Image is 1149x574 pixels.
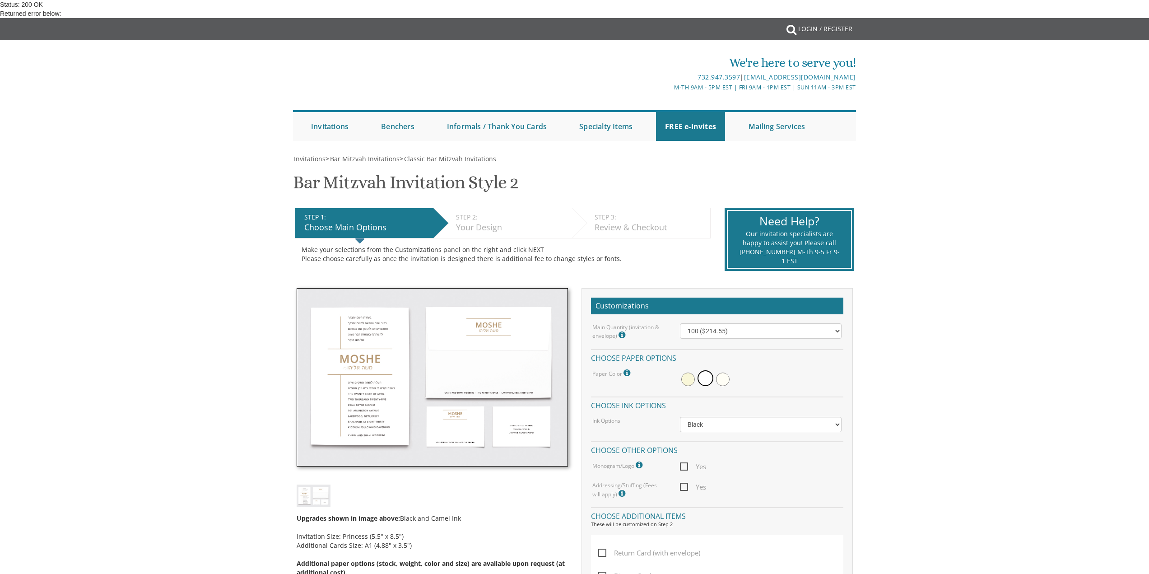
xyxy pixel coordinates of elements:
[680,461,706,472] span: Yes
[592,417,620,425] label: Ink Options
[656,112,725,141] a: FREE e-Invites
[481,54,856,72] div: We're here to serve you!
[293,154,326,163] a: Invitations
[595,213,706,222] div: STEP 3:
[404,154,496,163] span: Classic Bar Mitzvah Invitations
[592,323,666,340] label: Main Quantity (invitation & envelope)
[302,245,704,263] div: Make your selections from the Customizations panel on the right and click NEXT Please choose care...
[297,514,400,523] span: Upgrades shown in image above:
[297,288,568,467] img: bminv-thumb-2.jpg
[591,441,843,457] h4: Choose other options
[794,18,857,40] a: Login / Register
[326,154,400,163] span: >
[481,72,856,83] div: |
[591,397,843,412] h4: Choose ink options
[400,154,496,163] span: >
[698,73,740,81] a: 732.947.3597
[744,73,856,81] a: [EMAIL_ADDRESS][DOMAIN_NAME]
[591,507,843,523] h4: Choose additional items
[740,112,814,141] a: Mailing Services
[595,222,706,233] div: Review & Checkout
[438,112,556,141] a: Informals / Thank You Cards
[293,173,518,199] h1: Bar Mitzvah Invitation Style 2
[403,154,496,163] a: Classic Bar Mitzvah Invitations
[330,154,400,163] span: Bar Mitzvah Invitations
[372,112,423,141] a: Benchers
[297,485,330,507] img: bminv-thumb-2.jpg
[591,521,843,528] div: These will be customized on Step 2
[456,222,568,233] div: Your Design
[570,112,642,141] a: Specialty Items
[592,461,645,470] label: Monogram/Logo
[680,481,706,493] span: Yes
[304,222,429,233] div: Choose Main Options
[456,213,568,222] div: STEP 2:
[591,349,843,365] h4: Choose paper options
[592,369,633,378] label: Paper Color
[739,213,840,229] div: Need Help?
[591,298,843,315] h2: Customizations
[304,213,429,222] div: STEP 1:
[598,547,700,559] span: Return Card (with envelope)
[592,481,666,498] label: Addressing/Stuffing (Fees will apply)
[481,83,856,92] div: M-Th 9am - 5pm EST | Fri 9am - 1pm EST | Sun 11am - 3pm EST
[329,154,400,163] a: Bar Mitzvah Invitations
[739,229,840,266] div: Our invitation specialists are happy to assist you! Please call [PHONE_NUMBER] M-Th 9-5 Fr 9-1 EST
[294,154,326,163] span: Invitations
[302,112,358,141] a: Invitations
